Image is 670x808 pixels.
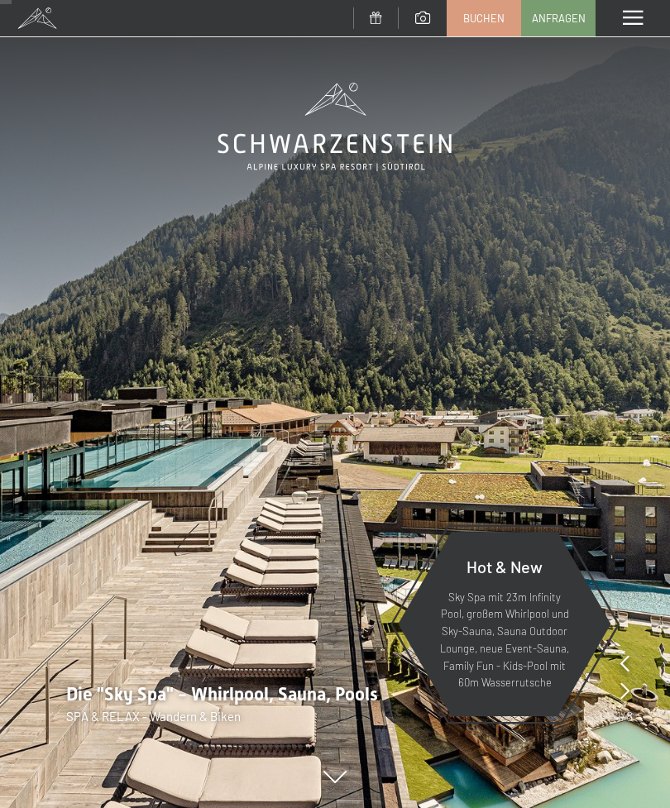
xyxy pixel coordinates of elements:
span: Hot & New [467,557,543,576]
span: Die "Sky Spa" - Whirlpool, Sauna, Pools [66,684,378,705]
a: Buchen [447,1,520,36]
p: Sky Spa mit 23m Infinity Pool, großem Whirlpool und Sky-Sauna, Sauna Outdoor Lounge, neue Event-S... [438,589,571,692]
span: / [621,707,626,725]
span: Buchen [463,11,505,26]
span: 1 [616,707,621,725]
span: SPA & RELAX - Wandern & Biken [66,709,241,724]
span: Anfragen [532,11,586,26]
span: 8 [626,707,633,725]
a: Hot & New Sky Spa mit 23m Infinity Pool, großem Whirlpool und Sky-Sauna, Sauna Outdoor Lounge, ne... [397,531,612,717]
a: Anfragen [522,1,595,36]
